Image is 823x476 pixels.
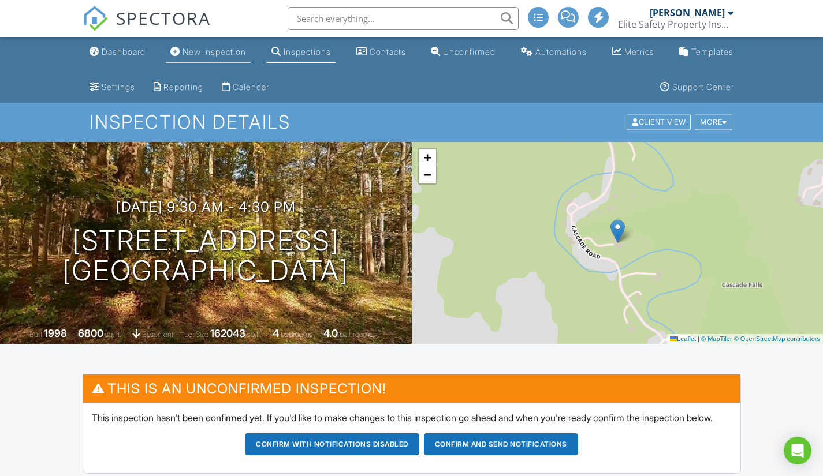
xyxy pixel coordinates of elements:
[78,327,103,339] div: 6800
[83,374,740,403] h3: This is an Unconfirmed Inspection!
[627,115,691,130] div: Client View
[233,82,269,92] div: Calendar
[618,18,733,30] div: Elite Safety Property Inspections Inc.
[691,47,733,57] div: Templates
[698,335,699,342] span: |
[116,199,296,215] h3: [DATE] 9:30 am - 4:30 pm
[247,330,262,339] span: sq.ft.
[217,77,274,98] a: Calendar
[210,327,245,339] div: 162043
[352,42,411,63] a: Contacts
[695,115,732,130] div: More
[675,42,738,63] a: Templates
[423,150,431,164] span: +
[734,335,820,342] a: © OpenStreetMap contributors
[105,330,121,339] span: sq. ft.
[516,42,591,63] a: Automations (Advanced)
[426,42,500,63] a: Unconfirmed
[90,112,733,132] h1: Inspection Details
[784,437,811,464] div: Open Intercom Messenger
[610,219,625,243] img: Marker
[142,330,173,339] span: basement
[284,47,331,57] div: Inspections
[62,226,349,287] h1: [STREET_ADDRESS] [GEOGRAPHIC_DATA]
[166,42,251,63] a: New Inspection
[419,149,436,166] a: Zoom in
[116,6,211,30] span: SPECTORA
[670,335,696,342] a: Leaflet
[650,7,725,18] div: [PERSON_NAME]
[184,330,208,339] span: Lot Size
[183,47,246,57] div: New Inspection
[323,327,338,339] div: 4.0
[656,77,739,98] a: Support Center
[624,47,654,57] div: Metrics
[83,16,211,40] a: SPECTORA
[102,47,146,57] div: Dashboard
[423,167,431,182] span: −
[288,7,519,30] input: Search everything...
[83,6,108,31] img: The Best Home Inspection Software - Spectora
[370,47,406,57] div: Contacts
[245,433,419,455] button: Confirm with notifications disabled
[424,433,578,455] button: Confirm and send notifications
[85,77,140,98] a: Settings
[267,42,336,63] a: Inspections
[625,117,694,126] a: Client View
[85,42,150,63] a: Dashboard
[672,82,734,92] div: Support Center
[419,166,436,183] a: Zoom out
[29,330,42,339] span: Built
[102,82,135,92] div: Settings
[273,327,279,339] div: 4
[535,47,587,57] div: Automations
[701,335,732,342] a: © MapTiler
[443,47,496,57] div: Unconfirmed
[608,42,659,63] a: Metrics
[44,327,67,339] div: 1998
[163,82,203,92] div: Reporting
[92,411,732,424] p: This inspection hasn't been confirmed yet. If you'd like to make changes to this inspection go ah...
[281,330,312,339] span: bedrooms
[149,77,208,98] a: Reporting
[340,330,373,339] span: bathrooms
